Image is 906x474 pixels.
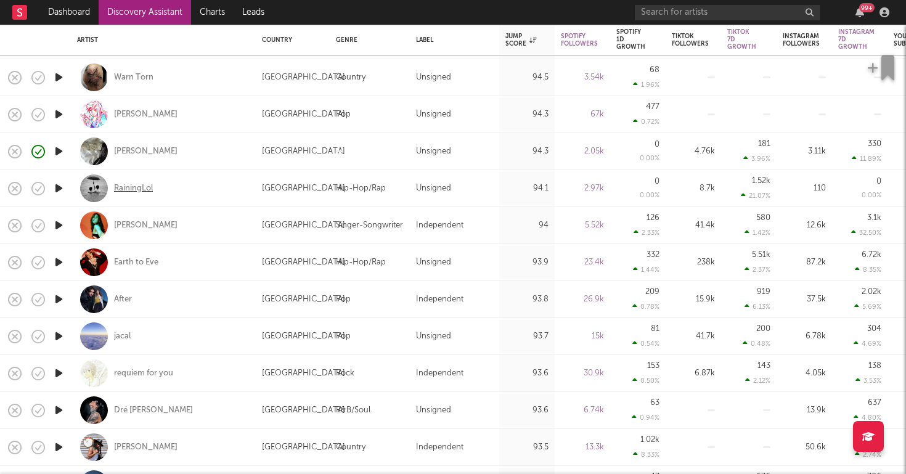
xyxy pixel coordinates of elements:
div: [GEOGRAPHIC_DATA] [262,403,345,418]
div: 30.9k [561,366,604,381]
div: 2.12 % [745,377,770,385]
div: Pop [336,329,351,344]
div: 0.48 % [743,340,770,348]
div: Tiktok 7D Growth [727,28,756,51]
div: Unsigned [416,181,451,196]
div: 304 [867,325,881,333]
a: [PERSON_NAME] [114,220,178,231]
div: 94 [505,218,549,233]
a: After [114,294,132,305]
div: Label [416,36,487,44]
div: 93.5 [505,440,549,455]
div: 6.87k [672,366,715,381]
div: 6.72k [862,251,881,259]
div: 0.50 % [632,377,659,385]
div: 580 [756,214,770,222]
div: 153 [647,362,659,370]
div: 3.96 % [743,155,770,163]
div: 0.54 % [632,340,659,348]
div: 41.4k [672,218,715,233]
div: 209 [645,288,659,296]
div: 21.07 % [741,192,770,200]
div: Unsigned [416,107,451,122]
div: [GEOGRAPHIC_DATA] [262,144,345,159]
div: 126 [647,214,659,222]
div: Unsigned [416,329,451,344]
div: 3.54k [561,70,604,85]
div: [GEOGRAPHIC_DATA] [262,329,345,344]
div: 0 [876,178,881,186]
div: 0.00 % [640,155,659,162]
div: 87.2k [783,255,826,270]
div: 68 [650,66,659,74]
div: 13.9k [783,403,826,418]
div: 1.52k [752,177,770,185]
div: 2.74 % [855,451,881,459]
div: R&B/Soul [336,403,370,418]
div: 0.00 % [640,192,659,199]
div: 67k [561,107,604,122]
div: 5.69 % [854,303,881,311]
div: 6.74k [561,403,604,418]
div: [GEOGRAPHIC_DATA] [262,107,345,122]
div: [PERSON_NAME] [114,146,178,157]
div: 1.02k [640,436,659,444]
div: 0.94 % [632,414,659,422]
div: 32.50 % [851,229,881,237]
div: 8.33 % [633,451,659,459]
div: 3.53 % [855,377,881,385]
div: 332 [647,251,659,259]
div: 11.89 % [852,155,881,163]
div: 4.76k [672,144,715,159]
div: 50.6k [783,440,826,455]
div: 477 [646,103,659,111]
div: Instagram Followers [783,33,820,47]
div: Unsigned [416,70,451,85]
div: 26.9k [561,292,604,307]
div: 330 [868,140,881,148]
div: 6.13 % [745,303,770,311]
a: [PERSON_NAME] [114,109,178,120]
div: 41.7k [672,329,715,344]
div: 0 [655,178,659,186]
input: Search for artists [635,5,820,20]
div: Spotify 1D Growth [616,28,645,51]
div: 12.6k [783,218,826,233]
div: [GEOGRAPHIC_DATA] [262,440,345,455]
div: Country [262,36,317,44]
div: 2.97k [561,181,604,196]
div: 0.72 % [633,118,659,126]
div: 0 [655,141,659,149]
div: 15.9k [672,292,715,307]
div: 0.00 % [862,192,881,199]
div: 93.8 [505,292,549,307]
a: Dré [PERSON_NAME] [114,405,193,416]
div: 37.5k [783,292,826,307]
div: 23.4k [561,255,604,270]
div: 2.37 % [745,266,770,274]
div: 93.9 [505,255,549,270]
div: [GEOGRAPHIC_DATA] [262,366,345,381]
div: Artist [77,36,243,44]
div: 1.42 % [745,229,770,237]
a: [PERSON_NAME] [114,442,178,453]
div: Singer-Songwriter [336,218,403,233]
a: Earth to Eve [114,257,158,268]
div: Pop [336,292,351,307]
div: [GEOGRAPHIC_DATA] [262,181,345,196]
div: Independent [416,292,463,307]
div: 94.3 [505,144,549,159]
div: jacal [114,331,131,342]
a: requiem for you [114,368,173,379]
div: 15k [561,329,604,344]
a: RainingLol [114,183,153,194]
div: Tiktok Followers [672,33,709,47]
div: 63 [650,399,659,407]
div: Independent [416,218,463,233]
div: Unsigned [416,403,451,418]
